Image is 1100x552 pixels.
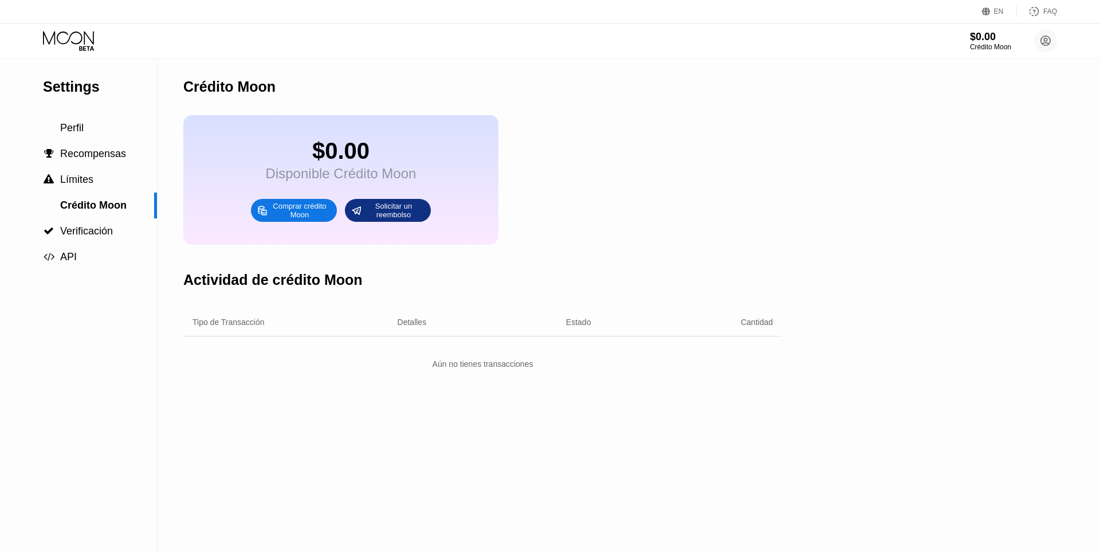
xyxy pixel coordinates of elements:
span: Verificación [60,225,113,237]
div: Cantidad [741,318,773,327]
div: Crédito Moon [970,43,1011,51]
div: Actividad de crédito Moon [183,272,363,288]
div: Disponible Crédito Moon [266,166,417,182]
div: Solicitar un reembolso [345,199,431,222]
div: FAQ [1043,7,1057,15]
span: Límites [60,174,93,185]
div: EN [982,6,1017,17]
div: $0.00 [266,138,417,164]
div: Comprar crédito Moon [268,201,331,220]
div: Solicitar un reembolso [362,201,425,220]
span:  [44,252,54,262]
div:  [43,252,54,262]
div: Settings [43,79,157,95]
div: Detalles [398,318,427,327]
div: Aún no tienes transacciones [183,354,782,374]
span: Perfil [60,122,84,134]
span: Recompensas [60,148,126,159]
div: Crédito Moon [183,79,276,95]
div:  [43,174,54,185]
span: Crédito Moon [60,199,127,211]
div: Comprar crédito Moon [251,199,337,222]
span: API [60,251,77,263]
div: $0.00 [970,31,1011,43]
div: $0.00Crédito Moon [970,31,1011,51]
div:  [43,148,54,159]
span:  [44,148,54,159]
span:  [44,174,54,185]
div: Tipo de Transacción [192,318,265,327]
span:  [44,226,54,236]
div: EN [994,7,1004,15]
div:  [43,226,54,236]
div: FAQ [1017,6,1057,17]
div: Estado [566,318,591,327]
